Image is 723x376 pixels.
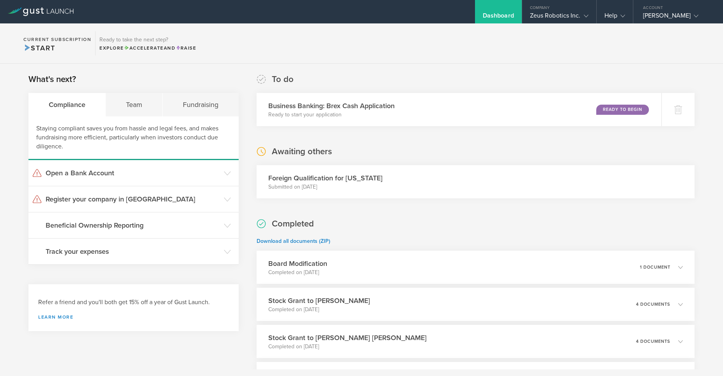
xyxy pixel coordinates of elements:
div: Help [604,12,625,23]
h3: Foreign Qualification for [US_STATE] [268,173,383,183]
div: Staying compliant saves you from hassle and legal fees, and makes fundraising more efficient, par... [28,116,239,160]
p: Completed on [DATE] [268,269,327,276]
h3: Stock Grant to [PERSON_NAME] [268,296,370,306]
a: Learn more [38,315,229,319]
h3: Ready to take the next step? [99,37,196,43]
p: Submitted on [DATE] [268,183,383,191]
h2: Current Subscription [23,37,91,42]
h3: Refer a friend and you'll both get 15% off a year of Gust Launch. [38,298,229,307]
p: 4 documents [636,302,670,307]
h2: Awaiting others [272,146,332,157]
h2: To do [272,74,294,85]
h3: Open a Bank Account [46,168,220,178]
span: Raise [175,45,196,51]
p: 1 document [640,265,670,269]
h3: Track your expenses [46,246,220,257]
span: Start [23,44,55,52]
iframe: Chat Widget [684,339,723,376]
div: Dashboard [483,12,514,23]
h3: Business Banking: Brex Cash Application [268,101,395,111]
p: 4 documents [636,339,670,344]
div: Team [106,93,163,116]
div: [PERSON_NAME] [643,12,709,23]
h3: Stock Grant to [PERSON_NAME] [PERSON_NAME] [268,333,427,343]
div: Ready to take the next step?ExploreAccelerateandRaise [95,31,200,55]
div: Ready to Begin [596,105,649,115]
a: Download all documents (ZIP) [257,238,330,244]
p: Ready to start your application [268,111,395,119]
span: Accelerate [124,45,164,51]
div: Compliance [28,93,106,116]
h2: What's next? [28,74,76,85]
div: Zeus Robotics Inc. [530,12,588,23]
h3: Beneficial Ownership Reporting [46,220,220,230]
div: Business Banking: Brex Cash ApplicationReady to start your applicationReady to Begin [257,93,661,126]
div: Fundraising [163,93,238,116]
p: Completed on [DATE] [268,343,427,351]
h3: Board Modification [268,258,327,269]
p: Completed on [DATE] [268,306,370,314]
h3: Register your company in [GEOGRAPHIC_DATA] [46,194,220,204]
h2: Completed [272,218,314,230]
div: Explore [99,45,196,52]
span: and [124,45,176,51]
